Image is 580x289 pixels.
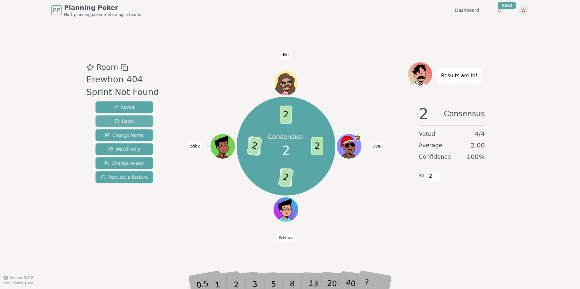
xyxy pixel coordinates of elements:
[281,51,291,59] span: Click to change your name
[419,129,435,138] span: Voted
[64,12,141,17] span: No.1 planning poker tool for agile teams
[3,275,33,280] button: Version0.9.2
[96,171,153,183] button: Request a feature
[96,101,153,113] button: Reveal
[494,4,506,16] button: New!
[312,137,324,155] span: 2
[64,3,141,12] span: Planning Poker
[419,172,425,179] span: 4 x
[96,115,153,127] button: Reset
[104,160,145,166] span: Change Avatar
[286,236,293,239] span: (you)
[441,71,478,80] p: Results are in!
[10,275,33,280] span: Version 0.9.2
[467,152,485,161] span: 100 %
[189,142,201,151] span: Click to change your name
[108,146,141,152] span: Watch only
[96,62,118,73] span: Room
[105,132,144,138] span: Change Name
[96,129,153,141] button: Change Name
[471,141,485,150] span: 2.00
[247,136,263,156] span: 2
[419,106,429,121] span: 2
[475,129,485,138] span: 4 / 4
[277,233,295,242] span: Click to change your name
[53,6,60,14] span: PP
[51,3,141,17] a: PPPlanning PokerNo.1 planning poker tool for agile teams
[268,132,305,141] p: Consensus!
[427,171,434,182] span: 2
[114,118,134,124] span: Reset
[282,141,290,160] span: 2
[444,106,485,121] span: Consensus
[274,197,298,221] button: Click to change your avatar
[86,73,165,99] div: Erewhon 404 Sprint Not Found
[455,7,479,13] a: Dashboard
[355,134,361,141] span: DVIR is the host
[498,2,516,9] div: New!
[419,152,451,161] span: Confidence
[96,157,153,169] button: Change Avatar
[518,5,529,15] button: W
[96,143,153,155] button: Watch only
[3,281,36,285] span: Last updated: [DATE]
[419,141,442,150] span: Average
[371,142,383,151] span: Click to change your name
[280,106,292,124] span: 2
[86,62,94,73] button: Add as favourite
[101,174,148,180] span: Request a feature
[113,104,135,110] span: Reveal
[278,168,294,188] span: 2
